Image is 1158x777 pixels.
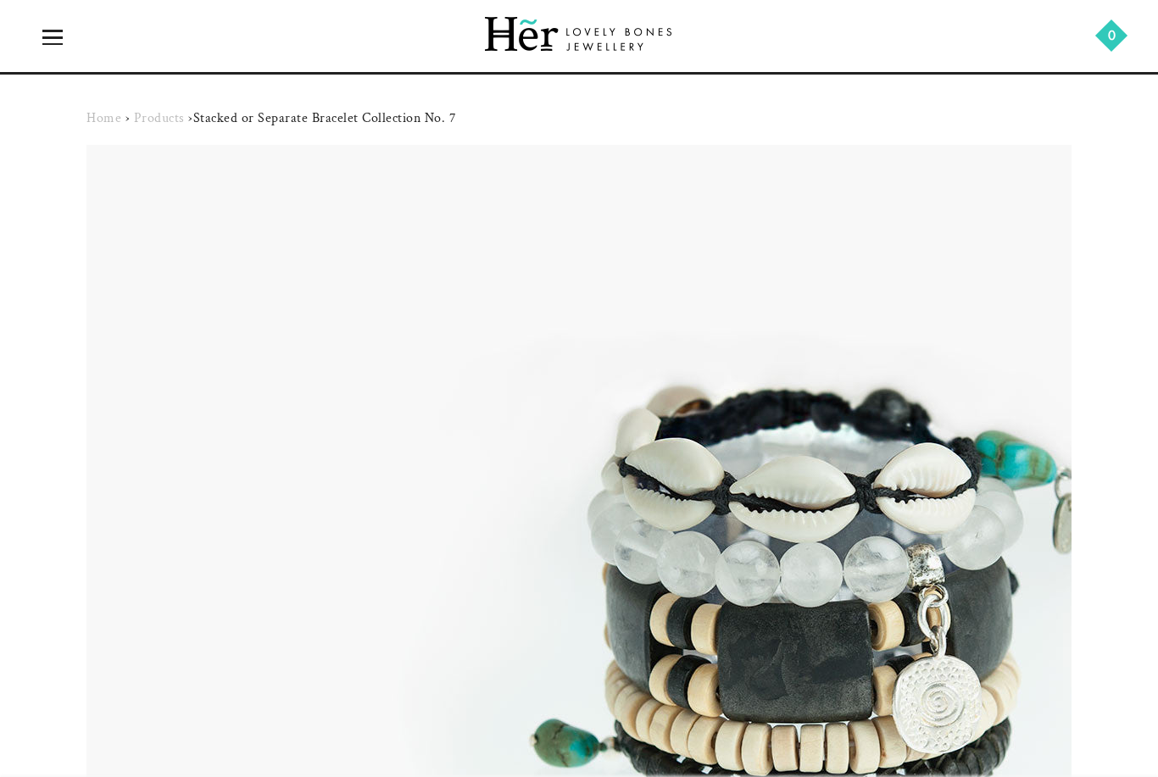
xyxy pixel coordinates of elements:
span: › [188,109,193,127]
img: Her Lovely Bones Jewellery Logo [485,17,671,51]
a: Home [86,109,121,127]
a: icon-menu-open icon-menu-close [34,19,71,57]
a: Products [134,109,185,127]
div: Stacked or Separate Bracelet Collection No. 7 [86,109,456,128]
span: › [125,109,131,127]
a: 0 [1099,23,1124,48]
